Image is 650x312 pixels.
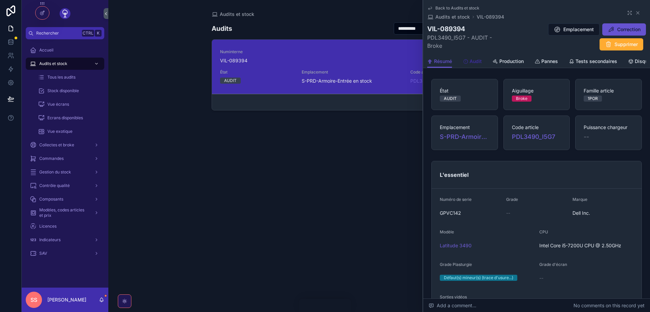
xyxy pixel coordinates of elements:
[572,197,587,202] span: Marque
[82,30,94,37] span: Ctrl
[427,24,503,34] h1: VIL-089394
[39,169,71,175] span: Gestion du stock
[212,11,254,18] a: Audits et stock
[440,132,490,142] a: S-PRD-Armoire-Entrée en stock
[440,262,472,267] span: Grade Plasturgie
[427,14,470,20] a: Audits et stock
[512,132,555,142] a: PDL3490_I5G7
[26,152,104,165] a: Commandes
[60,8,70,19] img: App logo
[39,142,74,148] span: Collectes et broke
[95,30,101,36] span: K
[302,78,372,84] span: S-PRD-Armoire-Entrée en stock
[440,294,467,299] span: Sorties vidéos
[435,5,479,11] span: Back to Audits et stock
[47,129,72,134] span: Vue exotique
[617,26,641,33] span: Correction
[506,197,518,202] span: Grade
[26,44,104,56] a: Accueil
[220,57,539,64] span: VIL-089394
[302,69,403,75] span: Emplacement
[576,58,617,65] span: Tests secondaires
[588,96,598,102] div: 1POR
[470,58,482,65] span: Audit
[572,210,590,216] span: Dell Inc.
[220,49,539,55] span: Numinterne
[440,169,469,180] h2: L'essentiel
[26,193,104,205] a: Composants
[440,229,454,234] span: Modèle
[26,207,104,219] a: Modèles, codes articles et prix
[584,132,589,142] span: --
[444,275,513,281] div: Défaut(s) mineur(s) (trace d'usure...)
[34,125,104,138] a: Vue exotique
[573,302,645,309] span: No comments on this record yet
[602,23,646,36] button: Correction
[440,210,501,216] span: GPVC142
[463,55,482,69] a: Audit
[444,96,457,102] div: AUDIT
[584,124,633,131] span: Puissance chargeur
[36,30,79,36] span: Rechercher
[39,156,64,161] span: Commandes
[512,124,562,131] span: Code article
[39,61,67,66] span: Audits et stock
[212,24,232,33] h1: Audits
[212,40,547,94] a: NuminterneVIL-089394ÉtatAUDITEmplacementS-PRD-Armoire-Entrée en stockCode articlePDL3490_I5G7
[410,69,484,75] span: Code article
[584,87,633,94] span: Famille article
[539,275,543,282] span: --
[499,58,524,65] span: Production
[220,69,294,75] span: État
[427,55,452,68] a: Résumé
[26,27,104,39] button: RechercherCtrlK
[47,296,86,303] p: [PERSON_NAME]
[26,247,104,259] a: SAV
[39,47,53,53] span: Accueil
[535,55,558,69] a: Pannes
[440,242,472,249] a: Latitude 3490
[569,55,617,69] a: Tests secondaires
[34,71,104,83] a: Tous les audits
[541,58,558,65] span: Pannes
[26,58,104,70] a: Audits et stock
[34,85,104,97] a: Stock disponible
[39,183,70,188] span: Contrôle qualité
[34,112,104,124] a: Ecrans disponibles
[600,38,643,50] button: Supprimer
[224,78,237,84] div: AUDIT
[410,78,443,84] a: PDL3490_I5G7
[512,87,562,94] span: Aiguillage
[435,14,470,20] span: Audits et stock
[434,58,452,65] span: Résumé
[614,41,638,48] span: Supprimer
[220,11,254,18] span: Audits et stock
[39,251,47,256] span: SAV
[30,296,37,304] span: SS
[429,302,476,309] span: Add a comment...
[539,262,567,267] span: Grade d'écran
[563,26,594,33] span: Emplacement
[506,210,510,216] span: --
[34,98,104,110] a: Vue écrans
[539,229,548,234] span: CPU
[477,14,504,20] a: VIL-089394
[440,87,490,94] span: État
[493,55,524,69] a: Production
[47,115,83,121] span: Ecrans disponibles
[548,23,600,36] button: Emplacement
[26,220,104,232] a: Licences
[427,34,503,50] span: PDL3490_I5G7 - AUDIT - Broke
[39,237,61,243] span: Indicateurs
[26,139,104,151] a: Collectes et broke
[22,39,108,268] div: scrollable content
[47,102,69,107] span: Vue écrans
[440,197,472,202] span: Numéro de serie
[26,234,104,246] a: Indicateurs
[516,96,527,102] div: Broke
